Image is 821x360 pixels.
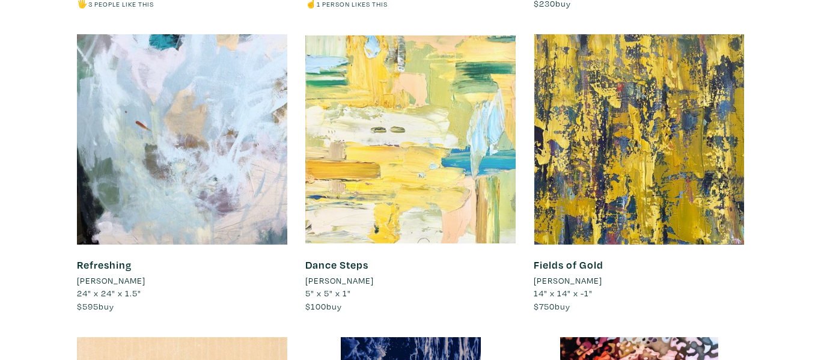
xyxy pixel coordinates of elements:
[305,274,374,287] li: [PERSON_NAME]
[305,287,351,299] span: 5" x 5" x 1"
[534,287,593,299] span: 14" x 14" x -1"
[305,301,342,312] span: buy
[77,301,114,312] span: buy
[305,258,368,272] a: Dance Steps
[534,274,602,287] li: [PERSON_NAME]
[305,274,516,287] a: [PERSON_NAME]
[534,274,744,287] a: [PERSON_NAME]
[77,258,132,272] a: Refreshing
[77,274,145,287] li: [PERSON_NAME]
[534,301,555,312] span: $750
[77,274,287,287] a: [PERSON_NAME]
[534,258,603,272] a: Fields of Gold
[77,287,141,299] span: 24" x 24" x 1.5"
[534,301,570,312] span: buy
[305,301,326,312] span: $100
[77,301,99,312] span: $595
